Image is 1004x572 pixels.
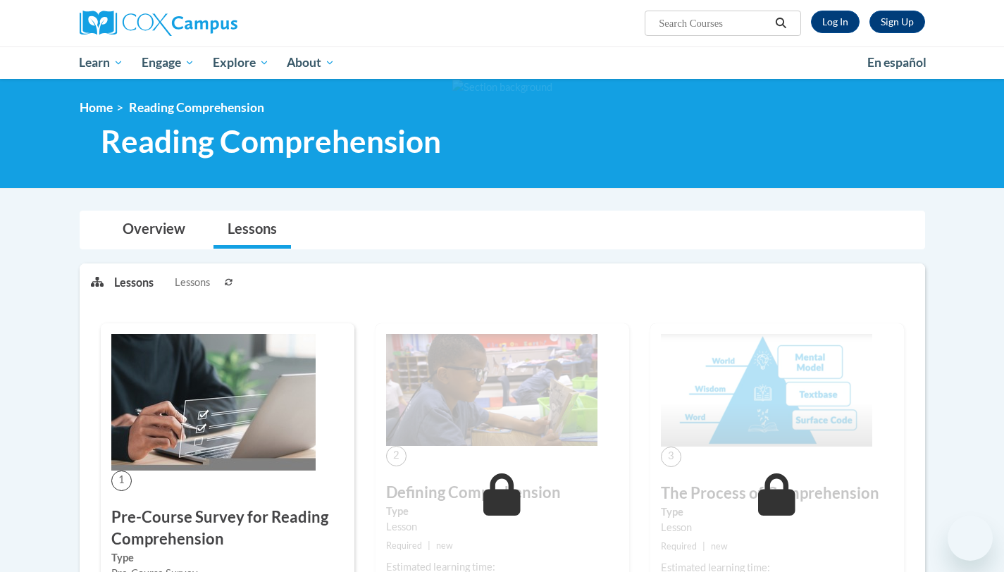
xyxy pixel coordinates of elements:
span: 3 [661,447,681,467]
a: Log In [811,11,860,33]
span: Reading Comprehension [129,100,264,115]
h3: Defining Comprehension [386,482,619,504]
span: Reading Comprehension [101,123,441,160]
iframe: Button to launch messaging window [948,516,993,561]
h3: The Process of Comprehension [661,483,893,504]
a: En español [858,48,936,77]
div: Lesson [661,520,893,535]
input: Search Courses [657,15,770,32]
img: Course Image [661,334,872,447]
span: About [287,54,335,71]
button: Search [770,15,791,32]
span: En español [867,55,926,70]
span: new [711,541,728,552]
div: Main menu [58,46,946,79]
label: Type [661,504,893,520]
a: Lessons [213,211,291,249]
label: Type [386,504,619,519]
a: Cox Campus [80,11,347,36]
label: Type [111,550,344,566]
img: Course Image [111,334,316,471]
span: new [436,540,453,551]
span: | [428,540,430,551]
span: 2 [386,446,407,466]
a: Home [80,100,113,115]
span: Lessons [175,275,210,290]
div: Lesson [386,519,619,535]
p: Lessons [114,275,154,290]
a: Overview [109,211,199,249]
span: | [702,541,705,552]
span: Required [661,541,697,552]
a: Learn [70,46,133,79]
span: Engage [142,54,194,71]
a: Engage [132,46,204,79]
span: Learn [79,54,123,71]
span: Explore [213,54,269,71]
span: 1 [111,471,132,491]
img: Course Image [386,334,597,446]
h3: Pre-Course Survey for Reading Comprehension [111,506,344,550]
a: About [278,46,344,79]
img: Section background [452,80,552,95]
a: Explore [204,46,278,79]
img: Cox Campus [80,11,237,36]
a: Register [869,11,925,33]
span: Required [386,540,422,551]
